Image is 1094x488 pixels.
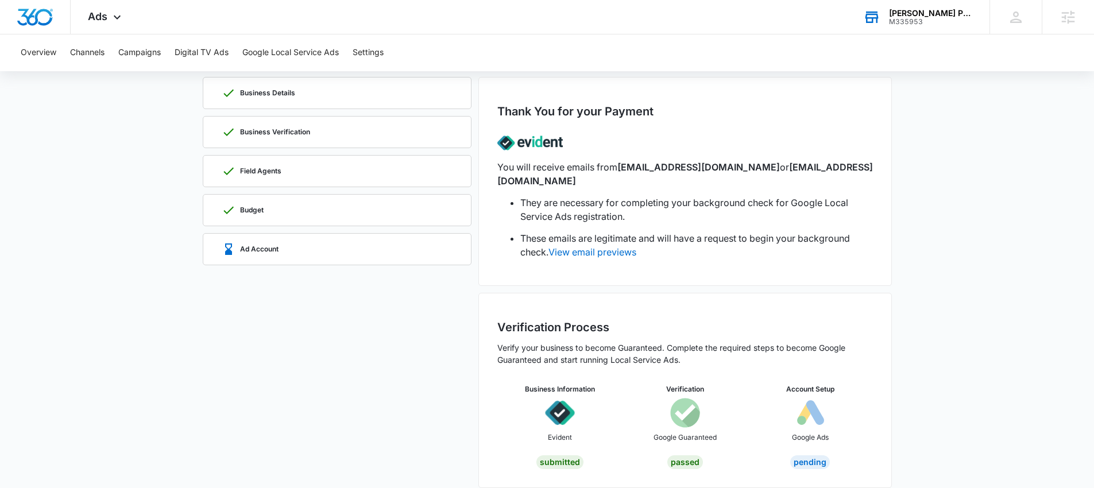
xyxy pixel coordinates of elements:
[497,103,654,120] h2: Thank You for your Payment
[203,233,471,265] a: Ad Account
[654,432,717,443] p: Google Guaranteed
[792,432,829,443] p: Google Ads
[497,319,873,336] h2: Verification Process
[44,68,103,75] div: Domain Overview
[520,231,873,259] li: These emails are legitimate and will have a request to begin your background check.
[790,455,830,469] div: Pending
[203,155,471,187] a: Field Agents
[240,246,279,253] p: Ad Account
[497,126,563,160] img: lsa-evident
[240,90,295,96] p: Business Details
[240,207,264,214] p: Budget
[525,384,595,394] h3: Business Information
[520,196,873,223] li: They are necessary for completing your background check for Google Local Service Ads registration.
[548,432,572,443] p: Evident
[127,68,194,75] div: Keywords by Traffic
[240,129,310,135] p: Business Verification
[203,194,471,226] a: Budget
[203,116,471,148] a: Business Verification
[795,398,825,428] img: icon-googleAds-b.svg
[497,160,873,188] p: You will receive emails from or
[617,161,780,173] span: [EMAIL_ADDRESS][DOMAIN_NAME]
[240,168,281,175] p: Field Agents
[30,30,126,39] div: Domain: [DOMAIN_NAME]
[70,34,105,71] button: Channels
[18,30,28,39] img: website_grey.svg
[667,455,703,469] div: Passed
[497,161,873,187] span: [EMAIL_ADDRESS][DOMAIN_NAME]
[545,398,575,428] img: icon-evident.svg
[88,10,107,22] span: Ads
[548,246,636,258] a: View email previews
[114,67,123,76] img: tab_keywords_by_traffic_grey.svg
[18,18,28,28] img: logo_orange.svg
[497,342,873,366] p: Verify your business to become Guaranteed. Complete the required steps to become Google Guarantee...
[242,34,339,71] button: Google Local Service Ads
[889,9,973,18] div: account name
[21,34,56,71] button: Overview
[175,34,229,71] button: Digital TV Ads
[31,67,40,76] img: tab_domain_overview_orange.svg
[670,398,700,428] img: icon-googleGuaranteed.svg
[32,18,56,28] div: v 4.0.25
[786,384,834,394] h3: Account Setup
[203,77,471,109] a: Business Details
[536,455,583,469] div: Submitted
[666,384,704,394] h3: Verification
[889,18,973,26] div: account id
[118,34,161,71] button: Campaigns
[353,34,384,71] button: Settings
